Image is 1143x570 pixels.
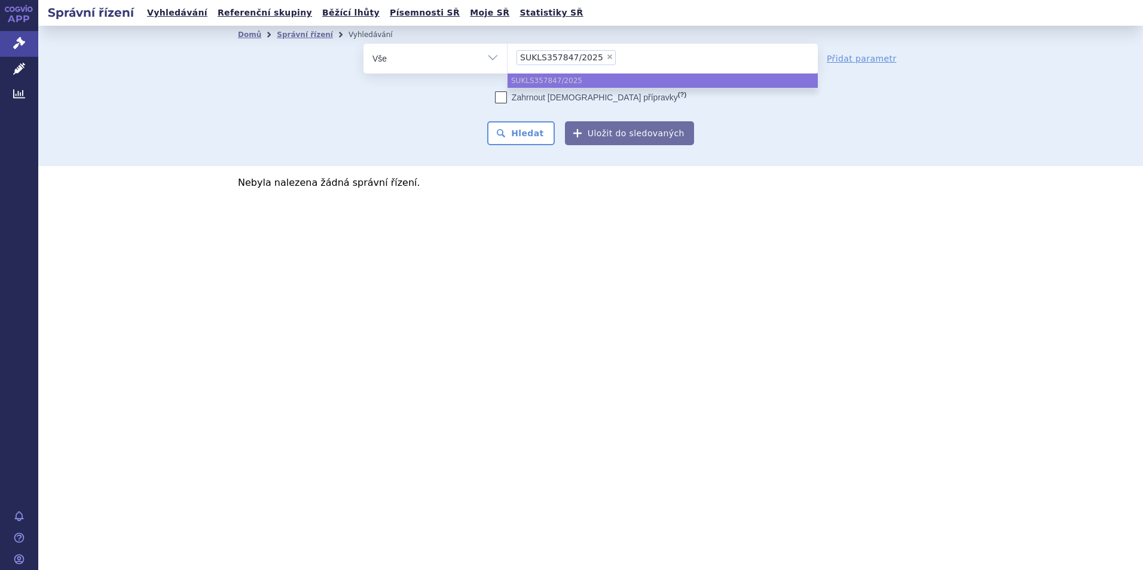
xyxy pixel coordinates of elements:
label: Zahrnout [DEMOGRAPHIC_DATA] přípravky [495,91,686,103]
a: Domů [238,30,261,39]
h2: Správní řízení [38,4,143,21]
span: × [606,53,613,60]
a: Správní řízení [277,30,333,39]
a: Referenční skupiny [214,5,316,21]
p: Nebyla nalezena žádná správní řízení. [238,178,943,188]
span: SUKLS357847/2025 [520,53,603,62]
a: Přidat parametr [827,53,897,65]
a: Moje SŘ [466,5,513,21]
a: Vyhledávání [143,5,211,21]
a: Statistiky SŘ [516,5,586,21]
button: Uložit do sledovaných [565,121,694,145]
button: Hledat [487,121,555,145]
a: Písemnosti SŘ [386,5,463,21]
input: SUKLS357847/2025 [619,50,626,65]
a: Běžící lhůty [319,5,383,21]
abbr: (?) [678,91,686,99]
li: Vyhledávání [349,26,408,44]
